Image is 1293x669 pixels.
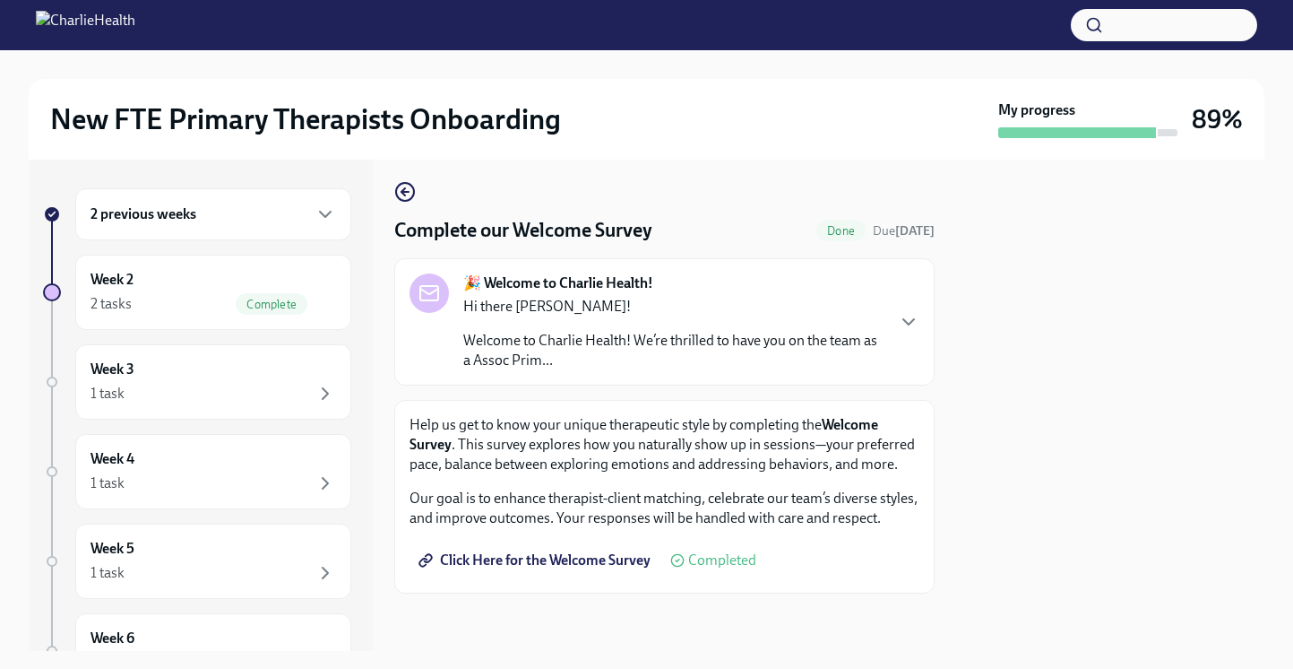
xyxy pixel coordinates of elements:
h6: Week 4 [91,449,134,469]
h2: New FTE Primary Therapists Onboarding [50,101,561,137]
p: Help us get to know your unique therapeutic style by completing the . This survey explores how yo... [409,415,919,474]
div: 1 task [91,384,125,404]
p: Hi there [PERSON_NAME]! [463,297,884,317]
a: Week 41 task [43,434,351,509]
p: Our goal is to enhance therapist-client matching, celebrate our team’s diverse styles, and improv... [409,489,919,528]
span: Completed [688,553,756,568]
img: CharlieHealth [36,11,135,39]
a: Week 22 tasksComplete [43,255,351,330]
h3: 89% [1192,103,1243,135]
h6: Week 5 [91,539,134,559]
a: Click Here for the Welcome Survey [409,543,663,578]
h6: Week 2 [91,270,134,290]
strong: My progress [998,100,1075,120]
div: 2 tasks [91,294,132,314]
strong: 🎉 Welcome to Charlie Health! [463,274,653,293]
span: Click Here for the Welcome Survey [422,552,651,569]
a: Week 51 task [43,524,351,599]
strong: [DATE] [895,223,935,239]
div: 1 task [91,563,125,583]
h4: Complete our Welcome Survey [394,217,652,244]
h6: Week 6 [91,629,134,648]
p: Welcome to Charlie Health! We’re thrilled to have you on the team as a Assoc Prim... [463,331,884,370]
span: Due [873,223,935,239]
a: Week 31 task [43,344,351,420]
h6: Week 3 [91,360,134,379]
div: 1 task [91,474,125,493]
div: 2 previous weeks [75,188,351,240]
span: September 10th, 2025 10:00 [873,222,935,239]
span: Complete [236,298,307,311]
span: Done [816,224,866,238]
h6: 2 previous weeks [91,204,196,224]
